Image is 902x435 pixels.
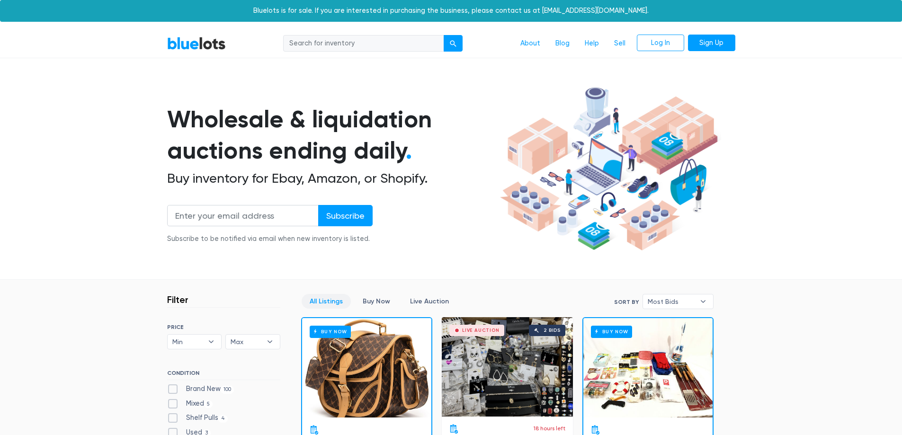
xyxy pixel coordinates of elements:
h3: Filter [167,294,188,305]
div: Live Auction [462,328,500,333]
a: About [513,35,548,53]
a: Sign Up [688,35,735,52]
input: Subscribe [318,205,373,226]
a: Log In [637,35,684,52]
h1: Wholesale & liquidation auctions ending daily [167,104,497,167]
p: 18 hours left [534,424,565,433]
span: 100 [221,386,234,393]
div: Subscribe to be notified via email when new inventory is listed. [167,234,373,244]
span: 4 [218,415,228,423]
h6: CONDITION [167,370,280,380]
b: ▾ [260,335,280,349]
a: Blog [548,35,577,53]
a: Sell [607,35,633,53]
label: Shelf Pulls [167,413,228,423]
a: Buy Now [355,294,398,309]
b: ▾ [201,335,221,349]
a: BlueLots [167,36,226,50]
span: Min [172,335,204,349]
a: Live Auction [402,294,457,309]
label: Sort By [614,298,639,306]
h2: Buy inventory for Ebay, Amazon, or Shopify. [167,170,497,186]
img: hero-ee84e7d0318cb26816c560f6b4441b76977f77a177738b4e94f68c95b2b83dbb.png [497,83,721,255]
div: 2 bids [544,328,561,333]
a: Buy Now [583,318,713,417]
input: Search for inventory [283,35,444,52]
b: ▾ [693,294,713,309]
span: . [406,136,412,165]
a: Live Auction 2 bids [442,317,573,417]
a: All Listings [302,294,351,309]
h6: Buy Now [310,326,351,337]
label: Mixed [167,399,213,409]
h6: Buy Now [591,326,632,337]
span: Max [231,335,262,349]
span: Most Bids [648,294,695,309]
span: 5 [204,400,213,408]
a: Buy Now [302,318,431,417]
h6: PRICE [167,324,280,330]
a: Help [577,35,607,53]
label: Brand New [167,384,234,394]
input: Enter your email address [167,205,319,226]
